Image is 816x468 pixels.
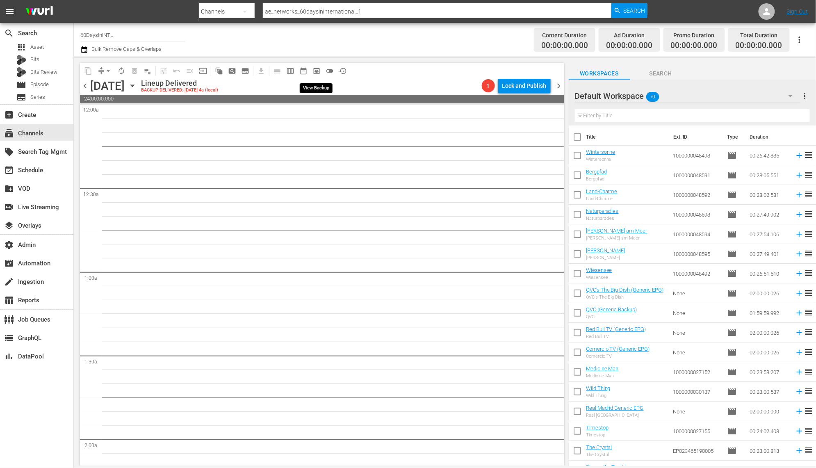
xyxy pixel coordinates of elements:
[746,185,791,205] td: 00:28:02.581
[586,425,609,431] a: Timestop
[727,170,737,180] span: Episode
[795,407,804,416] svg: Add to Schedule
[804,367,814,377] span: reorder
[586,306,637,313] a: QVC (Generic Backup)
[16,80,26,90] span: Episode
[795,210,804,219] svg: Add to Schedule
[4,128,14,138] span: Channels
[170,64,183,78] span: Revert to Primary Episode
[586,294,664,300] div: QVC's The Big Dish
[804,288,814,298] span: reorder
[586,228,647,234] a: [PERSON_NAME] am Meer
[795,348,804,357] svg: Add to Schedule
[727,229,737,239] span: Episode
[299,67,308,75] span: date_range_outlined
[746,205,791,224] td: 00:27:49.902
[670,283,724,303] td: None
[804,308,814,317] span: reorder
[144,67,152,75] span: playlist_remove_outlined
[746,382,791,402] td: 00:23:00.587
[727,446,737,456] span: Episode
[252,63,268,79] span: Download as CSV
[586,126,669,148] th: Title
[586,432,609,438] div: Timestop
[746,362,791,382] td: 00:23:58.207
[502,78,547,93] div: Lock and Publish
[586,444,612,450] a: The Crystal
[727,426,737,436] span: Episode
[30,68,57,76] span: Bits Review
[586,287,664,293] a: QVC's The Big Dish (Generic EPG)
[670,382,724,402] td: 1000000030137
[670,303,724,323] td: None
[670,421,724,441] td: 1000000027155
[97,67,105,75] span: compress
[630,68,692,79] span: Search
[241,67,249,75] span: subtitles_outlined
[90,46,162,52] span: Bulk Remove Gaps & Overlaps
[586,373,619,379] div: Medicine Man
[727,151,737,160] span: Episode
[4,110,14,120] span: Create
[795,249,804,258] svg: Add to Schedule
[4,184,14,194] span: VOD
[115,64,128,78] span: Loop Content
[746,402,791,421] td: 02:00:00.000
[80,81,90,91] span: chevron_left
[804,347,814,357] span: reorder
[670,185,724,205] td: 1000000048592
[569,68,630,79] span: Workspaces
[30,55,39,64] span: Bits
[795,328,804,337] svg: Add to Schedule
[183,64,196,78] span: Fill episodes with ad slates
[745,126,794,148] th: Duration
[128,64,141,78] span: Select an event to delete
[804,189,814,199] span: reorder
[16,67,26,77] div: Bits Review
[746,342,791,362] td: 02:00:00.026
[670,441,724,461] td: EP023465190005
[117,67,125,75] span: autorenew_outlined
[795,387,804,396] svg: Add to Schedule
[795,446,804,455] svg: Add to Schedule
[482,82,495,89] span: 1
[670,264,724,283] td: 1000000048492
[795,289,804,298] svg: Add to Schedule
[284,64,297,78] span: Week Calendar View
[746,441,791,461] td: 00:23:00.813
[90,79,125,93] div: [DATE]
[4,258,14,268] span: Automation
[646,88,659,105] span: 70
[498,78,551,93] button: Lock and Publish
[141,88,218,93] div: BACKUP DELIVERED: [DATE] 4a (local)
[586,176,607,182] div: Bergpfad
[670,205,724,224] td: 1000000048593
[586,188,618,194] a: Land-Charme
[4,333,14,343] span: GraphQL
[586,365,619,372] a: Medicine Man
[339,67,347,75] span: history_outlined
[4,165,14,175] span: Schedule
[20,2,59,21] img: ans4CAIJ8jUAAAAAAAAAAAAAAAAAAAAAAAAgQb4GAAAAAAAAAAAAAAAAAAAAAAAAJMjXAAAAAAAAAAAAAAAAAAAAAAAAgAT5G...
[800,86,810,106] button: more_vert
[586,196,618,201] div: Land-Charme
[323,64,336,78] span: 24 hours Lineup View is OFF
[586,216,619,221] div: Naturparadies
[586,413,644,418] div: Real [GEOGRAPHIC_DATA]
[727,288,737,298] span: Episode
[795,427,804,436] svg: Add to Schedule
[586,346,650,352] a: Comercio TV (Generic EPG)
[16,55,26,65] div: Bits
[722,126,745,148] th: Type
[804,406,814,416] span: reorder
[671,41,718,50] span: 00:00:00.000
[4,315,14,324] span: Job Queues
[586,326,646,332] a: Red Bull TV (Generic EPG)
[586,385,611,391] a: Wild Thing
[541,41,588,50] span: 00:00:00.000
[804,386,814,396] span: reorder
[4,221,14,231] span: Overlays
[586,235,647,241] div: [PERSON_NAME] am Meer
[586,267,612,273] a: Wiesensee
[795,230,804,239] svg: Add to Schedule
